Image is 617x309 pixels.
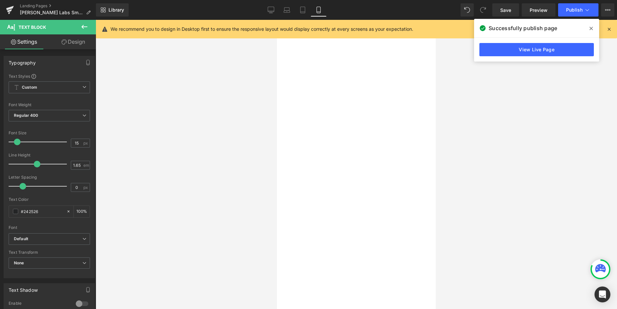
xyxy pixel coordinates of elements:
[109,7,124,13] span: Library
[479,43,594,56] a: View Live Page
[22,85,37,90] b: Custom
[21,208,63,215] input: Color
[9,73,90,79] div: Text Styles
[566,7,583,13] span: Publish
[20,10,83,15] span: [PERSON_NAME] Labs Smart Design Pack
[9,284,38,293] div: Text Shadow
[9,225,90,230] div: Font
[9,131,90,135] div: Font Size
[595,287,610,302] div: Open Intercom Messenger
[14,113,38,118] b: Regular 400
[476,3,490,17] button: Redo
[489,24,557,32] span: Successfully publish page
[461,3,474,17] button: Undo
[83,141,89,145] span: px
[19,24,46,30] span: Text Block
[263,3,279,17] a: Desktop
[311,3,327,17] a: Mobile
[9,250,90,255] div: Text Transform
[14,236,28,242] i: Default
[530,7,548,14] span: Preview
[601,3,614,17] button: More
[9,175,90,180] div: Letter Spacing
[279,3,295,17] a: Laptop
[110,25,413,33] p: We recommend you to design in Desktop first to ensure the responsive layout would display correct...
[9,301,69,308] div: Enable
[49,34,97,49] a: Design
[20,3,96,9] a: Landing Pages
[9,153,90,157] div: Line Height
[83,185,89,190] span: px
[558,3,598,17] button: Publish
[295,3,311,17] a: Tablet
[14,260,24,265] b: None
[83,163,89,167] span: em
[522,3,555,17] a: Preview
[9,197,90,202] div: Text Color
[9,103,90,107] div: Font Weight
[9,56,36,66] div: Typography
[74,206,90,217] div: %
[500,7,511,14] span: Save
[96,3,129,17] a: New Library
